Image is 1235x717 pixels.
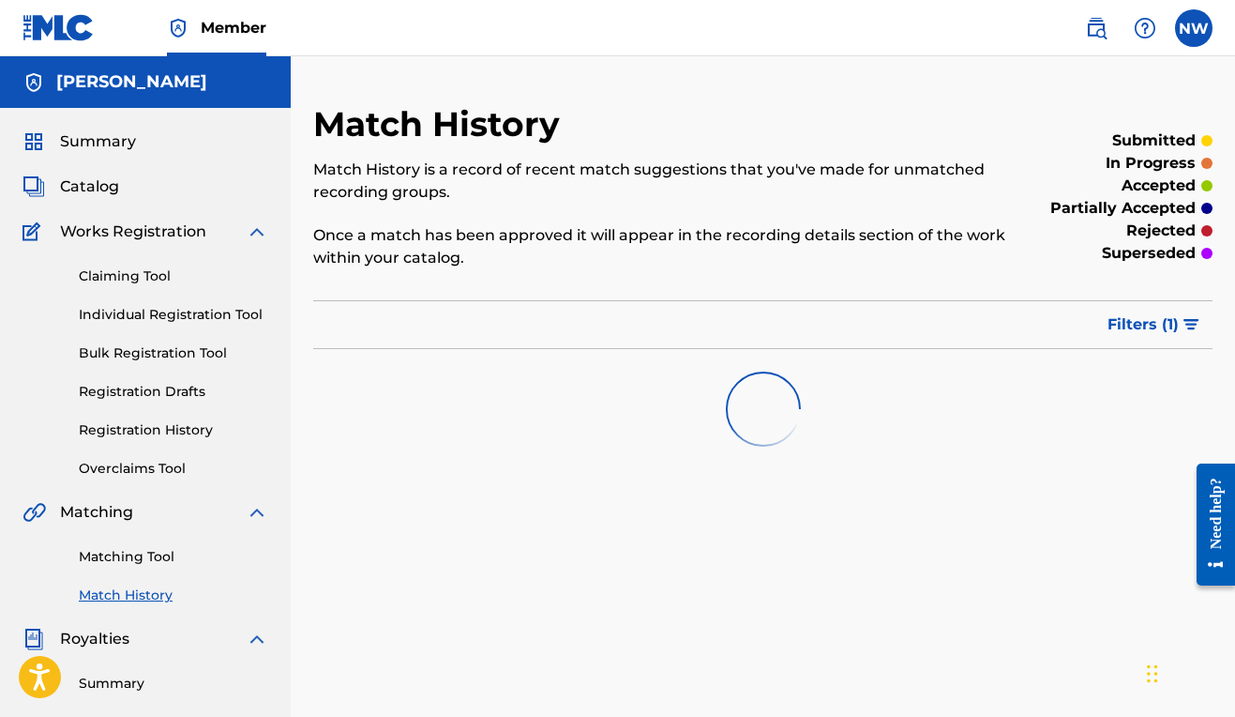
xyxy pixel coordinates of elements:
img: Matching [23,501,46,524]
div: Drag [1147,646,1158,702]
p: accepted [1122,175,1196,197]
span: Filters ( 1 ) [1107,313,1179,336]
a: Match History [79,586,268,605]
p: partially accepted [1050,197,1196,220]
a: Registration History [79,420,268,440]
img: search [1085,17,1107,39]
a: Overclaims Tool [79,459,268,479]
h2: Match History [313,103,569,145]
img: expand [246,221,268,243]
iframe: Chat Widget [1141,627,1235,717]
a: Bulk Registration Tool [79,343,268,363]
span: Royalties [60,628,129,650]
a: Summary [79,674,268,694]
a: Claiming Tool [79,267,268,286]
img: Catalog [23,175,45,198]
img: help [1134,17,1156,39]
p: submitted [1112,130,1196,152]
img: expand [246,501,268,524]
p: Match History is a record of recent match suggestions that you've made for unmatched recording gr... [313,159,1005,204]
div: User Menu [1175,9,1212,47]
a: SummarySummary [23,130,136,153]
img: expand [246,628,268,650]
span: Matching [60,501,133,524]
p: Once a match has been approved it will appear in the recording details section of the work within... [313,224,1005,269]
img: Summary [23,130,45,153]
span: Catalog [60,175,119,198]
span: Works Registration [60,221,206,243]
img: MLC Logo [23,14,95,41]
button: Filters (1) [1096,301,1212,348]
img: Accounts [23,71,45,94]
a: Matching Tool [79,547,268,567]
div: Help [1126,9,1164,47]
p: rejected [1126,220,1196,242]
img: Royalties [23,628,45,650]
a: Public Search [1077,9,1115,47]
a: CatalogCatalog [23,175,119,198]
img: Works Registration [23,221,47,243]
img: preloader [710,356,816,462]
span: Member [201,17,266,38]
h5: Ben Reilly [56,71,207,93]
img: filter [1183,319,1199,330]
iframe: Resource Center [1182,445,1235,605]
p: superseded [1102,242,1196,265]
span: Summary [60,130,136,153]
p: in progress [1106,152,1196,175]
a: Registration Drafts [79,382,268,402]
img: Top Rightsholder [167,17,189,39]
a: Individual Registration Tool [79,305,268,325]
